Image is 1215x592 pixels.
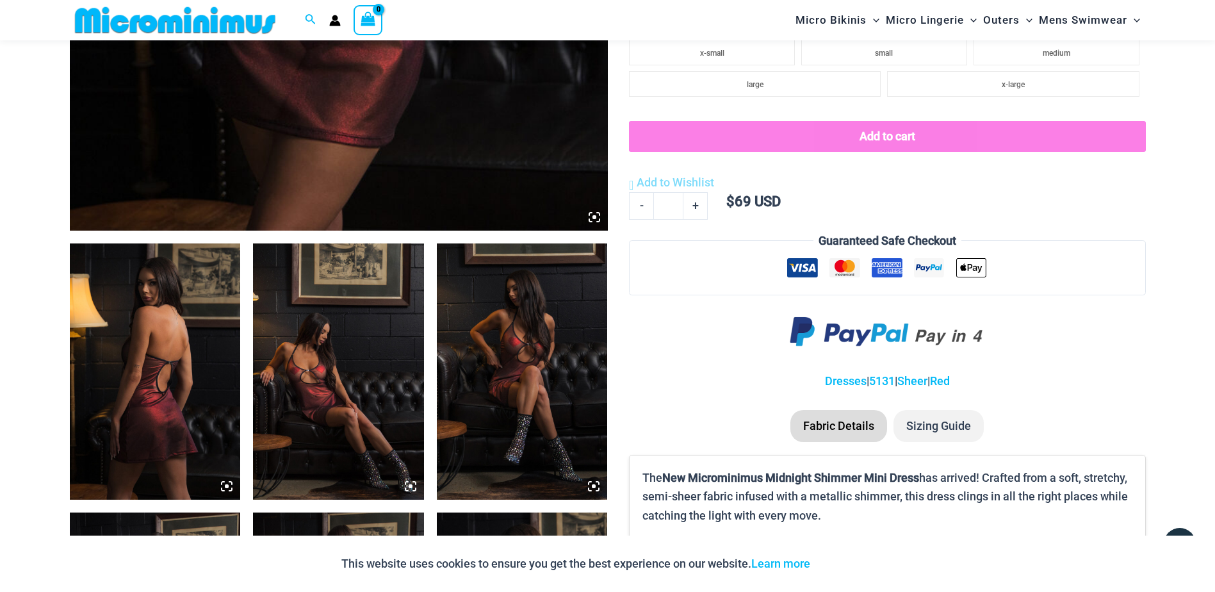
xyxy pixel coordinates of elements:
[887,71,1139,97] li: x-large
[642,468,1132,525] p: The has arrived! Crafted from a soft, stretchy, semi-sheer fabric infused with a metallic shimmer...
[893,410,984,442] li: Sizing Guide
[875,49,893,58] span: small
[964,4,977,37] span: Menu Toggle
[629,71,881,97] li: large
[653,192,683,219] input: Product quantity
[1002,80,1025,89] span: x-large
[726,193,735,210] span: $
[637,176,714,189] span: Add to Wishlist
[825,374,867,388] a: Dresses
[629,372,1145,391] p: | | |
[790,2,1146,38] nav: Site Navigation
[1043,49,1070,58] span: medium
[70,6,281,35] img: MM SHOP LOGO FLAT
[253,243,424,500] img: Midnight Shimmer Red 5131 Dress
[820,548,874,579] button: Accept
[930,374,950,388] a: Red
[983,4,1020,37] span: Outers
[792,4,883,37] a: Micro BikinisMenu ToggleMenu Toggle
[629,173,714,192] a: Add to Wishlist
[795,4,867,37] span: Micro Bikinis
[886,4,964,37] span: Micro Lingerie
[801,40,967,65] li: small
[726,193,781,210] bdi: 69 USD
[790,410,887,442] li: Fabric Details
[980,4,1036,37] a: OutersMenu ToggleMenu Toggle
[329,15,341,26] a: Account icon link
[751,557,810,570] a: Learn more
[629,121,1145,152] button: Add to cart
[867,4,879,37] span: Menu Toggle
[354,5,383,35] a: View Shopping Cart, empty
[1020,4,1032,37] span: Menu Toggle
[897,374,927,388] a: Sheer
[629,40,795,65] li: x-small
[974,40,1139,65] li: medium
[629,192,653,219] a: -
[1036,4,1143,37] a: Mens SwimwearMenu ToggleMenu Toggle
[747,80,763,89] span: large
[813,231,961,251] legend: Guaranteed Safe Checkout
[437,243,608,500] img: Midnight Shimmer Red 5131 Dress
[305,12,316,28] a: Search icon link
[1127,4,1140,37] span: Menu Toggle
[683,192,708,219] a: +
[70,243,241,500] img: Midnight Shimmer Red 5131 Dress
[700,49,724,58] span: x-small
[883,4,980,37] a: Micro LingerieMenu ToggleMenu Toggle
[1039,4,1127,37] span: Mens Swimwear
[341,554,810,573] p: This website uses cookies to ensure you get the best experience on our website.
[869,374,895,388] a: 5131
[662,471,919,484] b: New Microminimus Midnight Shimmer Mini Dress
